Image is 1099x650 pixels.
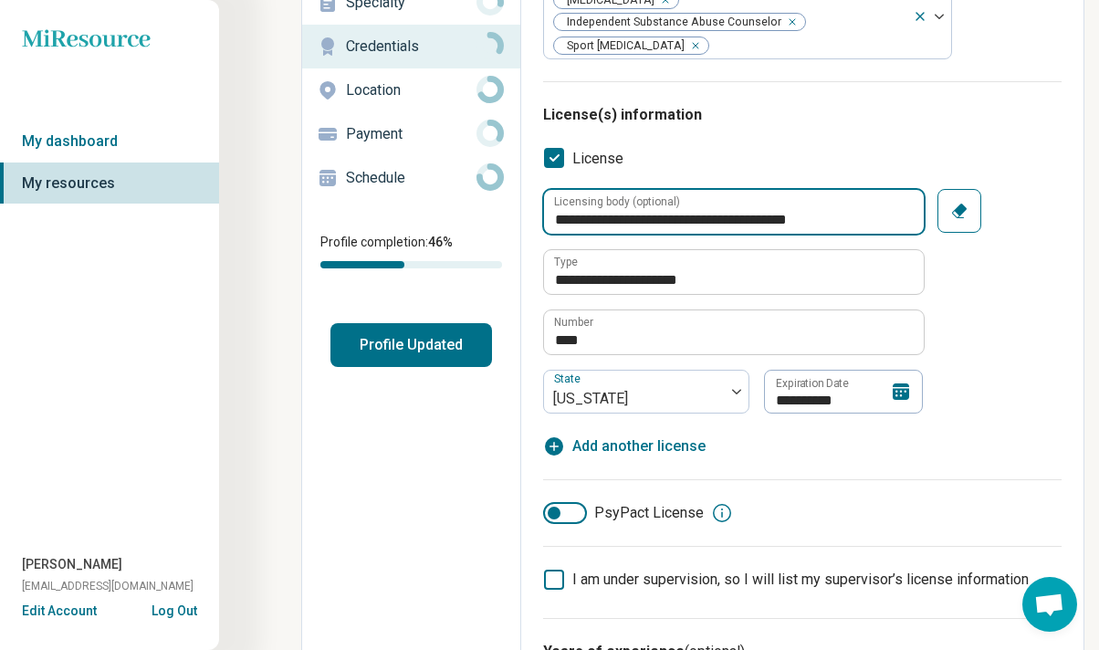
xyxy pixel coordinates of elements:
[346,167,476,189] p: Schedule
[543,502,704,524] label: PsyPact License
[346,36,476,58] p: Credentials
[428,235,453,249] span: 46 %
[554,14,787,31] span: Independent Substance Abuse Counselor
[554,317,593,328] label: Number
[22,578,194,594] span: [EMAIL_ADDRESS][DOMAIN_NAME]
[302,222,520,279] div: Profile completion:
[302,68,520,112] a: Location
[544,250,924,294] input: credential.licenses.0.name
[22,555,122,574] span: [PERSON_NAME]
[346,123,476,145] p: Payment
[1022,577,1077,632] div: Open chat
[572,571,1029,588] span: I am under supervision, so I will list my supervisor’s license information
[22,602,97,621] button: Edit Account
[554,37,690,55] span: Sport [MEDICAL_DATA]
[554,196,680,207] label: Licensing body (optional)
[572,148,623,170] span: License
[330,323,492,367] button: Profile Updated
[302,156,520,200] a: Schedule
[572,435,706,457] span: Add another license
[543,104,1062,126] h3: License(s) information
[554,257,578,267] label: Type
[346,79,476,101] p: Location
[302,25,520,68] a: Credentials
[320,261,502,268] div: Profile completion
[543,435,706,457] button: Add another license
[152,602,197,616] button: Log Out
[302,112,520,156] a: Payment
[554,373,584,386] label: State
